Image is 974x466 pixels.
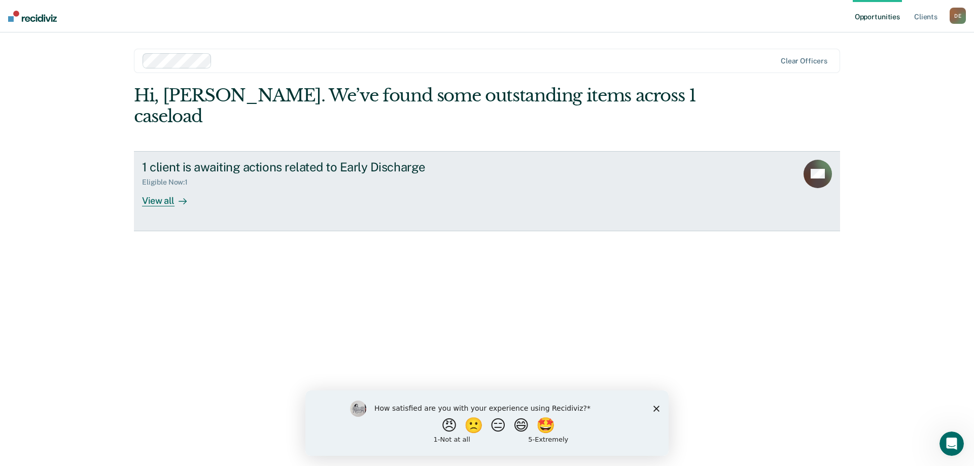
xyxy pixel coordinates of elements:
[134,151,840,231] a: 1 client is awaiting actions related to Early DischargeEligible Now:1View all
[950,8,966,24] div: D E
[134,85,699,127] div: Hi, [PERSON_NAME]. We’ve found some outstanding items across 1 caseload
[781,57,827,65] div: Clear officers
[940,432,964,456] iframe: Intercom live chat
[8,11,57,22] img: Recidiviz
[142,187,199,206] div: View all
[950,8,966,24] button: DE
[142,178,196,187] div: Eligible Now : 1
[142,160,498,174] div: 1 client is awaiting actions related to Early Discharge
[305,390,669,456] iframe: Survey by Kim from Recidiviz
